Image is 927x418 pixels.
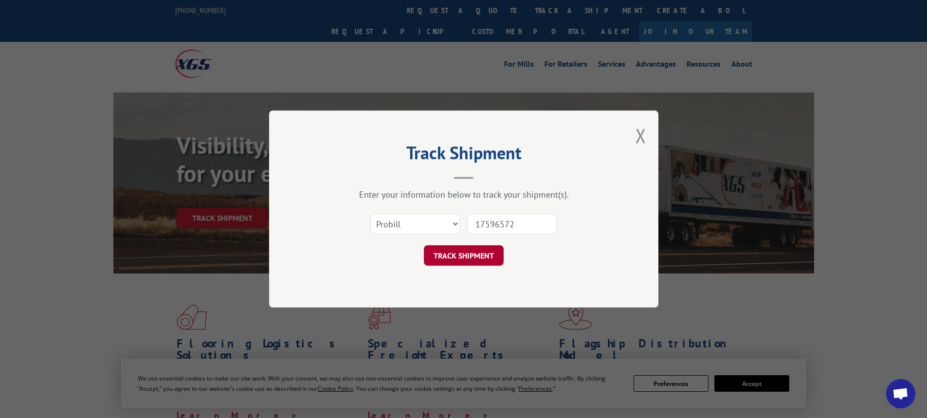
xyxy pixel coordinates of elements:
button: TRACK SHIPMENT [424,245,504,266]
input: Number(s) [467,214,557,234]
div: Open chat [886,379,915,408]
button: Close modal [636,123,646,148]
h2: Track Shipment [318,146,610,164]
div: Enter your information below to track your shipment(s). [318,189,610,200]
